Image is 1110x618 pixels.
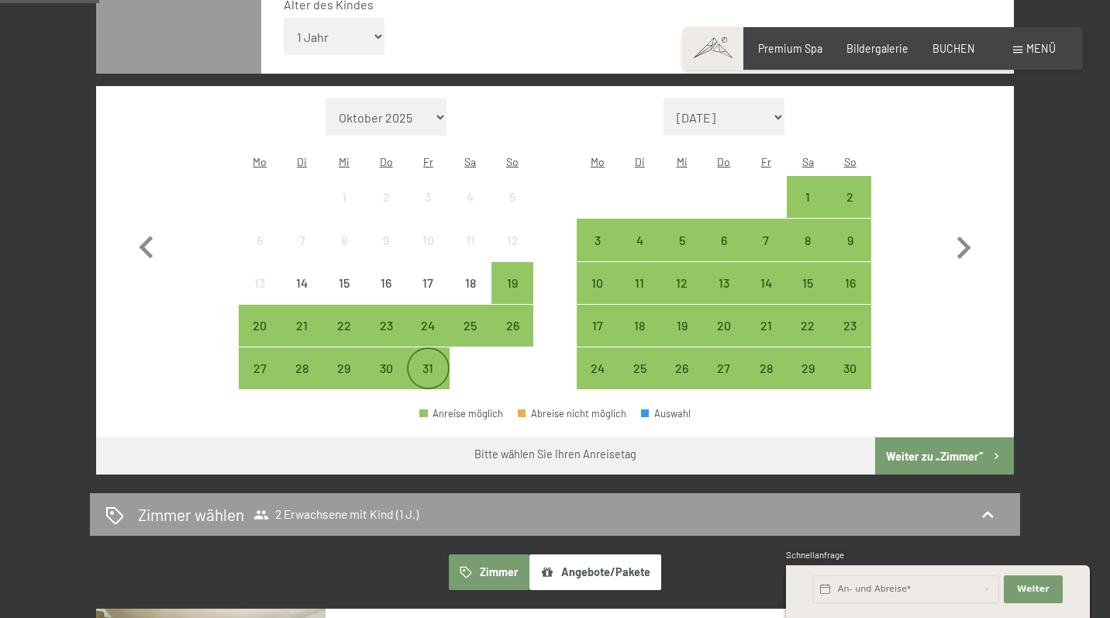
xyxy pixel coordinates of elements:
[786,550,844,560] span: Schnellanfrage
[365,176,407,218] div: Anreise nicht möglich
[239,219,281,261] div: Anreise nicht möglich
[365,262,407,304] div: Thu Oct 16 2025
[620,277,659,316] div: 11
[240,362,279,401] div: 27
[450,219,491,261] div: Sat Oct 11 2025
[365,219,407,261] div: Anreise nicht möglich
[829,176,871,218] div: Anreise möglich
[367,319,405,358] div: 23
[380,155,393,168] abbr: Donnerstag
[705,362,743,401] div: 27
[619,347,660,389] div: Tue Nov 25 2025
[577,219,619,261] div: Mon Nov 03 2025
[746,319,785,358] div: 21
[450,262,491,304] div: Anreise nicht möglich
[577,305,619,347] div: Mon Nov 17 2025
[365,347,407,389] div: Anreise möglich
[577,262,619,304] div: Anreise möglich
[705,277,743,316] div: 13
[941,98,986,390] button: Nächster Monat
[829,262,871,304] div: Sun Nov 16 2025
[619,347,660,389] div: Anreise möglich
[1026,42,1056,55] span: Menü
[662,362,701,401] div: 26
[407,176,449,218] div: Fri Oct 03 2025
[491,176,533,218] div: Anreise nicht möglich
[619,305,660,347] div: Anreise möglich
[282,234,321,273] div: 7
[323,305,365,347] div: Wed Oct 22 2025
[787,176,829,218] div: Sat Nov 01 2025
[829,262,871,304] div: Anreise möglich
[491,176,533,218] div: Sun Oct 05 2025
[407,305,449,347] div: Fri Oct 24 2025
[745,305,787,347] div: Anreise möglich
[240,319,279,358] div: 20
[450,305,491,347] div: Sat Oct 25 2025
[787,262,829,304] div: Sat Nov 15 2025
[491,262,533,304] div: Sun Oct 19 2025
[281,305,322,347] div: Tue Oct 21 2025
[281,347,322,389] div: Anreise möglich
[1017,583,1050,596] span: Weiter
[365,176,407,218] div: Thu Oct 02 2025
[423,155,433,168] abbr: Freitag
[491,219,533,261] div: Sun Oct 12 2025
[660,262,702,304] div: Wed Nov 12 2025
[620,234,659,273] div: 4
[138,503,244,526] h2: Zimmer wählen
[365,347,407,389] div: Thu Oct 30 2025
[239,347,281,389] div: Anreise möglich
[660,347,702,389] div: Wed Nov 26 2025
[450,176,491,218] div: Anreise nicht möglich
[829,347,871,389] div: Anreise möglich
[829,305,871,347] div: Anreise möglich
[1004,575,1063,603] button: Weiter
[449,554,529,590] button: Zimmer
[365,305,407,347] div: Thu Oct 23 2025
[281,219,322,261] div: Anreise nicht möglich
[932,42,975,55] span: BUCHEN
[831,277,870,316] div: 16
[325,319,364,358] div: 22
[660,305,702,347] div: Wed Nov 19 2025
[407,176,449,218] div: Anreise nicht möglich
[297,155,307,168] abbr: Dienstag
[451,319,490,358] div: 25
[325,362,364,401] div: 29
[831,191,870,230] div: 2
[875,437,1014,475] button: Weiter zu „Zimmer“
[491,305,533,347] div: Anreise möglich
[474,447,636,462] div: Bitte wählen Sie Ihren Anreisetag
[407,262,449,304] div: Anreise nicht möglich
[323,219,365,261] div: Wed Oct 08 2025
[493,234,532,273] div: 12
[660,219,702,261] div: Wed Nov 05 2025
[577,347,619,389] div: Mon Nov 24 2025
[325,277,364,316] div: 15
[660,347,702,389] div: Anreise möglich
[408,191,447,230] div: 3
[577,262,619,304] div: Mon Nov 10 2025
[240,234,279,273] div: 6
[787,347,829,389] div: Anreise möglich
[407,262,449,304] div: Fri Oct 17 2025
[829,347,871,389] div: Sun Nov 30 2025
[619,219,660,261] div: Anreise möglich
[239,305,281,347] div: Anreise möglich
[746,277,785,316] div: 14
[450,176,491,218] div: Sat Oct 04 2025
[323,305,365,347] div: Anreise möglich
[408,319,447,358] div: 24
[408,277,447,316] div: 17
[240,277,279,316] div: 13
[787,305,829,347] div: Anreise möglich
[407,347,449,389] div: Anreise möglich
[788,234,827,273] div: 8
[745,219,787,261] div: Fri Nov 07 2025
[281,219,322,261] div: Tue Oct 07 2025
[491,219,533,261] div: Anreise nicht möglich
[450,262,491,304] div: Sat Oct 18 2025
[662,234,701,273] div: 5
[325,191,364,230] div: 1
